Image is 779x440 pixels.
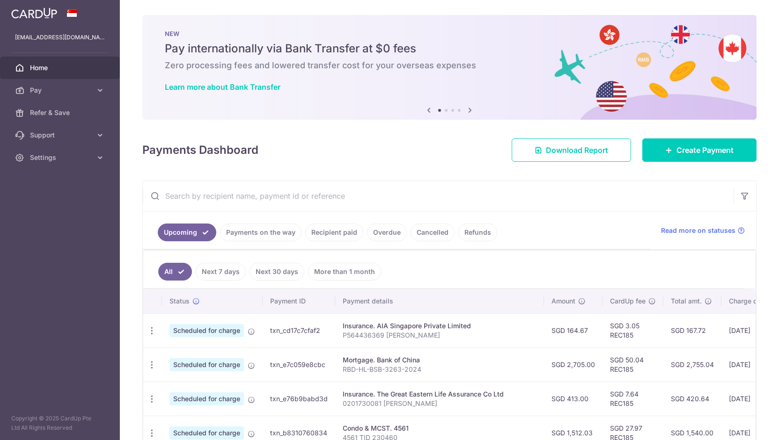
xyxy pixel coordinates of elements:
td: SGD 3.05 REC185 [603,313,663,347]
a: Next 30 days [250,263,304,281]
span: Refer & Save [30,108,92,117]
a: Create Payment [642,138,757,162]
span: Download Report [546,144,608,156]
img: Bank transfer banner [142,15,757,120]
a: More than 1 month [308,263,381,281]
a: Cancelled [411,224,455,241]
a: Refunds [458,224,497,241]
span: Amount [551,296,575,306]
td: txn_e76b9babd3d [263,382,335,416]
td: txn_cd17c7cfaf2 [263,313,335,347]
div: Insurance. AIA Singapore Private Limited [343,321,536,331]
td: SGD 420.64 [663,382,721,416]
h4: Payments Dashboard [142,142,258,159]
div: Condo & MCST. 4561 [343,424,536,433]
a: Next 7 days [196,263,246,281]
span: Home [30,63,92,72]
a: Recipient paid [305,224,363,241]
a: All [158,263,192,281]
span: Total amt. [671,296,702,306]
a: Read more on statuses [661,226,745,235]
a: Upcoming [158,224,216,241]
td: SGD 2,755.04 [663,347,721,382]
span: Settings [30,153,92,162]
td: SGD 2,705.00 [544,347,603,382]
a: Overdue [367,224,407,241]
td: SGD 50.04 REC185 [603,347,663,382]
input: Search by recipient name, payment id or reference [143,181,734,211]
span: Read more on statuses [661,226,735,235]
a: Learn more about Bank Transfer [165,82,280,92]
th: Payment details [335,289,544,313]
iframe: Opens a widget where you can find more information [719,412,770,435]
span: Scheduled for charge [169,426,244,440]
div: Mortgage. Bank of China [343,355,536,365]
span: CardUp fee [610,296,646,306]
a: Payments on the way [220,224,301,241]
td: SGD 7.64 REC185 [603,382,663,416]
td: SGD 164.67 [544,313,603,347]
p: [EMAIL_ADDRESS][DOMAIN_NAME] [15,33,105,42]
span: Create Payment [676,144,734,156]
th: Payment ID [263,289,335,313]
p: P564436369 [PERSON_NAME] [343,331,536,340]
span: Scheduled for charge [169,392,244,405]
td: SGD 413.00 [544,382,603,416]
span: Charge date [729,296,767,306]
span: Status [169,296,190,306]
span: Scheduled for charge [169,358,244,371]
p: NEW [165,30,734,37]
span: Support [30,130,92,140]
span: Scheduled for charge [169,324,244,337]
div: Insurance. The Great Eastern Life Assurance Co Ltd [343,390,536,399]
p: RBD-HL-BSB-3263-2024 [343,365,536,374]
img: CardUp [11,7,57,19]
td: SGD 167.72 [663,313,721,347]
td: txn_e7c059e8cbc [263,347,335,382]
p: 0201730081 [PERSON_NAME] [343,399,536,408]
h5: Pay internationally via Bank Transfer at $0 fees [165,41,734,56]
h6: Zero processing fees and lowered transfer cost for your overseas expenses [165,60,734,71]
a: Download Report [512,138,631,162]
span: Pay [30,86,92,95]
